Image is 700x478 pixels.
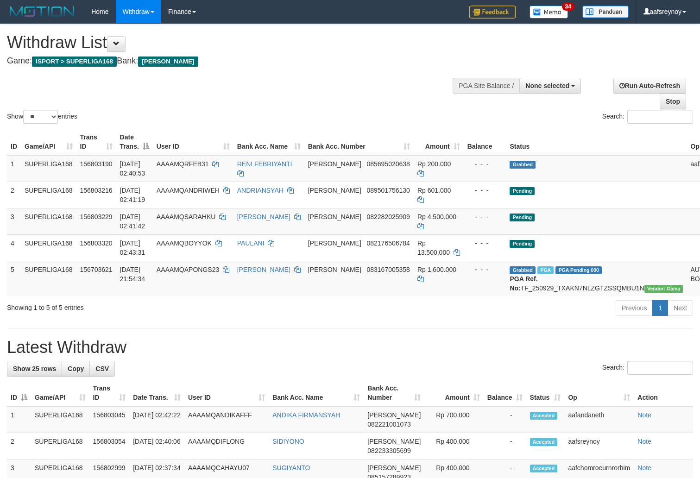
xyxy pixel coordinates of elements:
a: SUGIYANTO [272,464,310,472]
a: Copy [62,361,90,377]
th: Bank Acc. Name: activate to sort column ascending [269,380,364,406]
h1: Latest Withdraw [7,338,693,357]
label: Search: [602,361,693,375]
span: Copy 082233305699 to clipboard [367,447,410,454]
a: SIDIYONO [272,438,304,445]
span: Pending [510,240,535,248]
span: [PERSON_NAME] [308,213,361,220]
span: Copy 082221001073 to clipboard [367,421,410,428]
th: Balance: activate to sort column ascending [484,380,526,406]
span: [PERSON_NAME] [367,411,421,419]
span: Copy 089501756130 to clipboard [366,187,410,194]
th: Op: activate to sort column ascending [564,380,634,406]
td: 1 [7,155,21,182]
span: Marked by aafchhiseyha [537,266,554,274]
span: [PERSON_NAME] [308,160,361,168]
span: Accepted [530,412,558,420]
td: AAAAMQDIFLONG [184,433,269,459]
span: Copy 085695020638 to clipboard [366,160,410,168]
span: 156803216 [80,187,113,194]
span: [PERSON_NAME] [308,239,361,247]
div: - - - [467,186,503,195]
div: - - - [467,265,503,274]
td: 2 [7,182,21,208]
a: ANDRIANSYAH [237,187,284,194]
span: [DATE] 02:41:19 [120,187,145,203]
td: Rp 400,000 [424,433,483,459]
td: Rp 700,000 [424,406,483,433]
img: MOTION_logo.png [7,5,77,19]
td: SUPERLIGA168 [21,155,76,182]
span: 156803229 [80,213,113,220]
span: [PERSON_NAME] [367,438,421,445]
a: Note [637,464,651,472]
a: Stop [660,94,686,109]
span: Grabbed [510,161,536,169]
span: CSV [95,365,109,372]
th: Trans ID: activate to sort column ascending [76,129,116,155]
span: AAAAMQANDRIWEH [157,187,220,194]
span: [DATE] 02:40:53 [120,160,145,177]
span: AAAAMQSARAHKU [157,213,216,220]
th: Action [634,380,693,406]
th: ID [7,129,21,155]
span: Vendor URL: https://trx31.1velocity.biz [644,285,683,293]
label: Search: [602,110,693,124]
th: Amount: activate to sort column ascending [414,129,464,155]
td: SUPERLIGA168 [21,182,76,208]
span: [DATE] 02:41:42 [120,213,145,230]
a: Note [637,438,651,445]
td: [DATE] 02:40:06 [129,433,184,459]
img: panduan.png [582,6,629,18]
th: ID: activate to sort column descending [7,380,31,406]
td: aafandaneth [564,406,634,433]
span: [PERSON_NAME] [308,266,361,273]
input: Search: [627,110,693,124]
td: aafsreynoy [564,433,634,459]
th: Date Trans.: activate to sort column descending [116,129,153,155]
th: Bank Acc. Name: activate to sort column ascending [233,129,304,155]
span: 156803320 [80,239,113,247]
span: [PERSON_NAME] [308,187,361,194]
td: AAAAMQANDIKAFFF [184,406,269,433]
th: Date Trans.: activate to sort column ascending [129,380,184,406]
th: User ID: activate to sort column ascending [184,380,269,406]
a: RENI FEBRIYANTI [237,160,292,168]
td: 3 [7,208,21,234]
th: User ID: activate to sort column ascending [153,129,233,155]
td: SUPERLIGA168 [21,208,76,234]
a: Run Auto-Refresh [613,78,686,94]
td: 2 [7,433,31,459]
span: 156803190 [80,160,113,168]
th: Amount: activate to sort column ascending [424,380,483,406]
span: ISPORT > SUPERLIGA168 [32,57,117,67]
th: Bank Acc. Number: activate to sort column ascending [304,129,414,155]
span: 34 [562,2,574,11]
span: AAAAMQBOYYOK [157,239,212,247]
span: Rp 4.500.000 [417,213,456,220]
th: Balance [464,129,506,155]
div: - - - [467,159,503,169]
span: Copy 083167005358 to clipboard [366,266,410,273]
span: 156703621 [80,266,113,273]
img: Button%20Memo.svg [530,6,568,19]
span: AAAAMQRFEB31 [157,160,209,168]
span: Rp 1.600.000 [417,266,456,273]
span: Copy 082282025909 to clipboard [366,213,410,220]
span: Accepted [530,465,558,472]
th: Game/API: activate to sort column ascending [21,129,76,155]
span: [PERSON_NAME] [138,57,198,67]
input: Search: [627,361,693,375]
span: [DATE] 21:54:34 [120,266,145,283]
h4: Game: Bank: [7,57,457,66]
h1: Withdraw List [7,33,457,52]
span: Pending [510,187,535,195]
td: [DATE] 02:42:22 [129,406,184,433]
a: ANDIKA FIRMANSYAH [272,411,340,419]
td: - [484,406,526,433]
th: Bank Acc. Number: activate to sort column ascending [364,380,424,406]
span: Rp 200.000 [417,160,451,168]
td: SUPERLIGA168 [31,433,89,459]
td: 5 [7,261,21,296]
th: Status [506,129,687,155]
